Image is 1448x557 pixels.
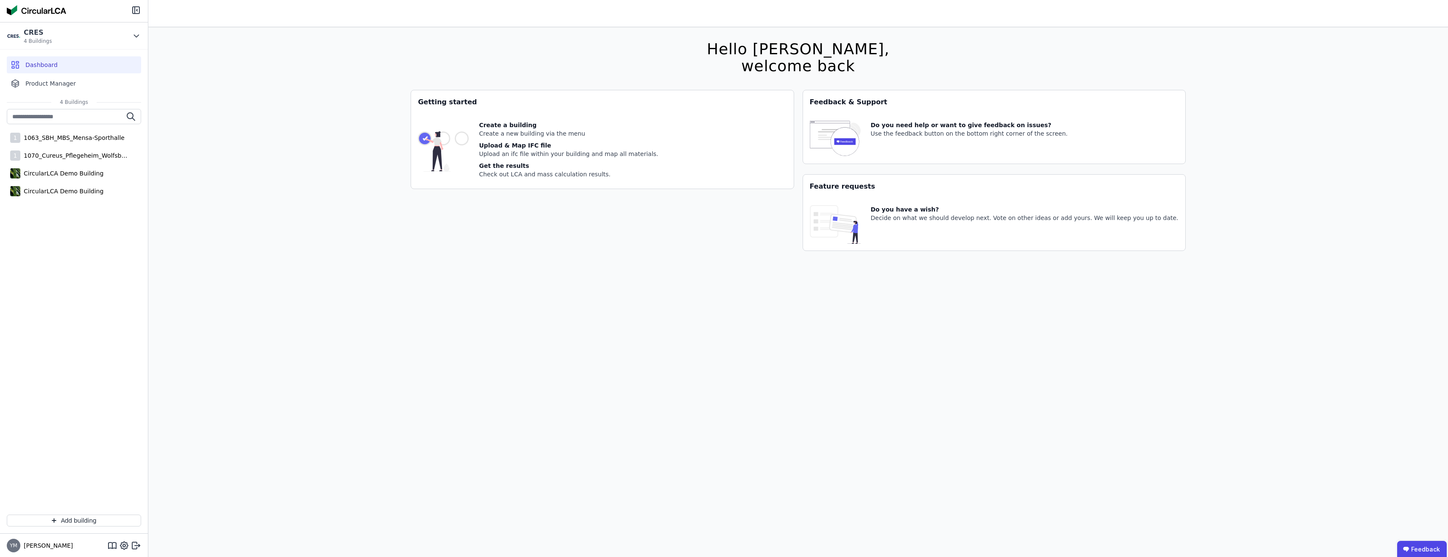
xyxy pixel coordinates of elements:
[871,129,1068,138] div: Use the feedback button on the bottom right corner of the screen.
[10,133,20,143] div: 1
[479,150,658,158] div: Upload an ifc file within your building and map all materials.
[20,134,125,142] div: 1063_SBH_MBS_Mensa-Sporthalle
[871,214,1178,222] div: Decide on what we should develop next. Vote on other ideas or add yours. We will keep you up to d...
[20,187,103,195] div: CircularLCA Demo Building
[479,141,658,150] div: Upload & Map IFC file
[7,29,20,43] img: CRES
[803,90,1185,114] div: Feedback & Support
[10,184,20,198] img: CircularLCA Demo Building
[20,169,103,178] div: CircularLCA Demo Building
[7,515,141,526] button: Add building
[20,151,131,160] div: 1070_Cureus_Pflegeheim_Wolfsbüttel
[803,175,1185,198] div: Feature requests
[7,5,66,15] img: Concular
[418,121,469,182] img: getting_started_tile-DrF_GRSv.svg
[24,38,52,45] span: 4 Buildings
[24,28,52,38] div: CRES
[411,90,793,114] div: Getting started
[479,129,658,138] div: Create a new building via the menu
[707,41,889,58] div: Hello [PERSON_NAME],
[20,541,73,550] span: [PERSON_NAME]
[479,162,658,170] div: Get the results
[25,79,76,88] span: Product Manager
[25,61,58,69] span: Dashboard
[810,121,861,157] img: feedback-icon-HCTs5lye.svg
[871,121,1068,129] div: Do you need help or want to give feedback on issues?
[479,170,658,178] div: Check out LCA and mass calculation results.
[479,121,658,129] div: Create a building
[10,167,20,180] img: CircularLCA Demo Building
[707,58,889,75] div: welcome back
[871,205,1178,214] div: Do you have a wish?
[810,205,861,244] img: feature_request_tile-UiXE1qGU.svg
[51,99,96,106] span: 4 Buildings
[10,543,17,548] span: YM
[10,150,20,161] div: 1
